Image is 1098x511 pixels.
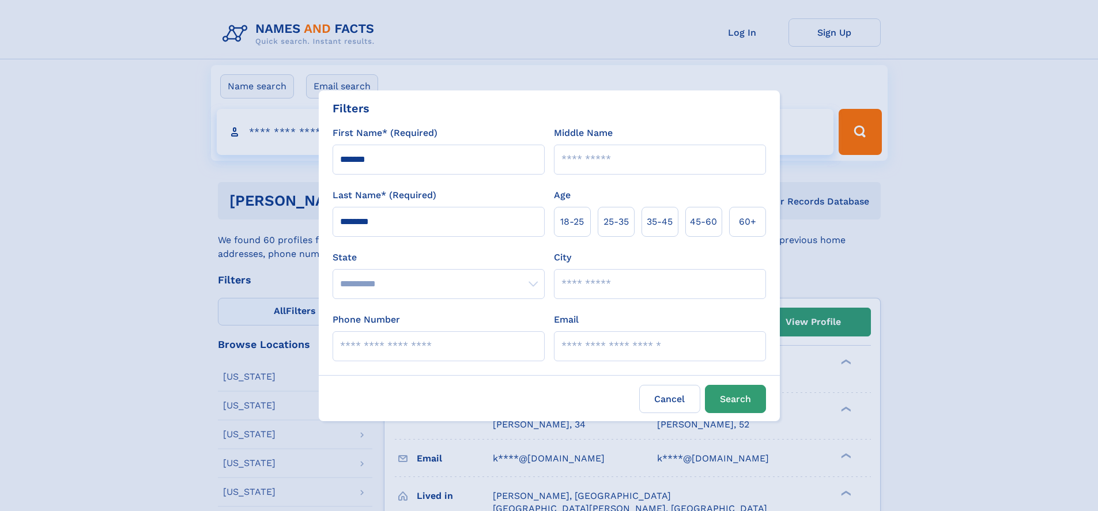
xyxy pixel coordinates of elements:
label: First Name* (Required) [333,126,437,140]
span: 45‑60 [690,215,717,229]
label: City [554,251,571,264]
label: Last Name* (Required) [333,188,436,202]
span: 25‑35 [603,215,629,229]
label: State [333,251,545,264]
span: 60+ [739,215,756,229]
label: Phone Number [333,313,400,327]
span: 35‑45 [647,215,673,229]
label: Cancel [639,385,700,413]
button: Search [705,385,766,413]
label: Email [554,313,579,327]
div: Filters [333,100,369,117]
span: 18‑25 [560,215,584,229]
label: Middle Name [554,126,613,140]
label: Age [554,188,571,202]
